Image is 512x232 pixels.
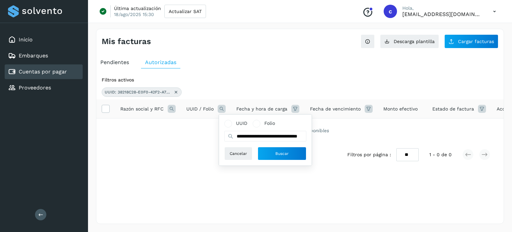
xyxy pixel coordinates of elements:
[310,105,361,112] span: Fecha de vencimiento
[394,39,435,44] span: Descarga plantilla
[5,48,83,63] div: Embarques
[114,5,161,11] p: Última actualización
[169,9,202,14] span: Actualizar SAT
[102,87,182,97] div: UUID: 38218C28-E0F0-42F2-A70C-E88F9817ED9E
[380,34,439,48] button: Descarga plantilla
[19,52,48,59] a: Embarques
[5,32,83,47] div: Inicio
[19,68,67,75] a: Cuentas por pagar
[145,59,176,65] span: Autorizadas
[120,105,164,112] span: Razón social y RFC
[402,11,482,17] p: cxp1@53cargo.com
[383,105,418,112] span: Monto efectivo
[105,127,495,134] div: No hay datos disponibles
[458,39,494,44] span: Cargar facturas
[114,11,154,17] p: 18/ago/2025 15:30
[100,59,129,65] span: Pendientes
[444,34,498,48] button: Cargar facturas
[19,36,33,43] a: Inicio
[5,80,83,95] div: Proveedores
[5,64,83,79] div: Cuentas por pagar
[429,151,452,158] span: 1 - 0 de 0
[164,5,206,18] button: Actualizar SAT
[186,105,214,112] span: UUID / Folio
[102,76,498,83] div: Filtros activos
[19,84,51,91] a: Proveedores
[236,105,287,112] span: Fecha y hora de carga
[402,5,482,11] p: Hola,
[102,37,151,46] h4: Mis facturas
[432,105,474,112] span: Estado de factura
[347,151,391,158] span: Filtros por página :
[105,89,171,95] span: UUID: 38218C28-E0F0-42F2-A70C-E88F9817ED9E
